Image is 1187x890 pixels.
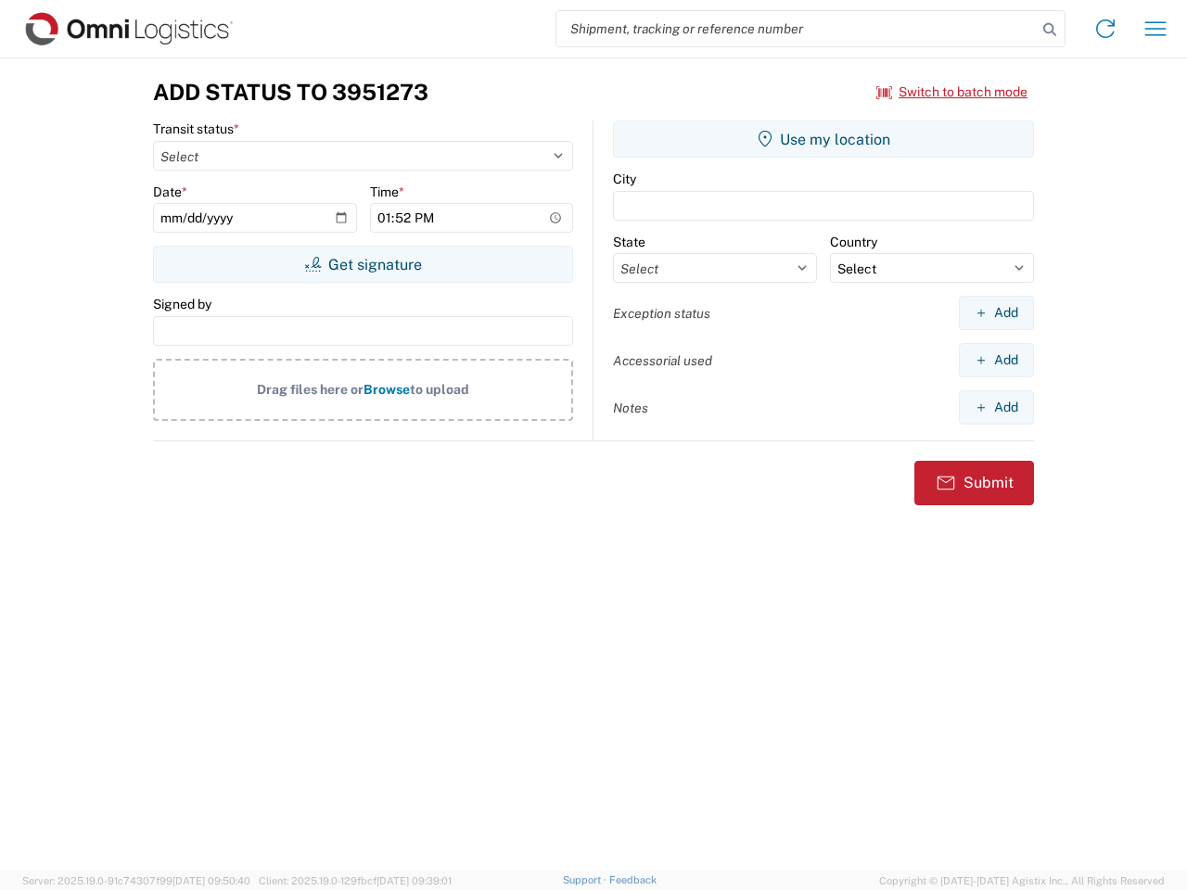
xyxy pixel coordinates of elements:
[257,382,364,397] span: Drag files here or
[259,875,452,886] span: Client: 2025.19.0-129fbcf
[609,874,657,885] a: Feedback
[959,343,1034,377] button: Add
[613,305,710,322] label: Exception status
[556,11,1037,46] input: Shipment, tracking or reference number
[172,875,250,886] span: [DATE] 09:50:40
[153,184,187,200] label: Date
[153,246,573,283] button: Get signature
[876,77,1027,108] button: Switch to batch mode
[153,121,239,137] label: Transit status
[959,390,1034,425] button: Add
[613,234,645,250] label: State
[613,121,1034,158] button: Use my location
[914,461,1034,505] button: Submit
[377,875,452,886] span: [DATE] 09:39:01
[364,382,410,397] span: Browse
[613,352,712,369] label: Accessorial used
[153,296,211,312] label: Signed by
[613,171,636,187] label: City
[613,400,648,416] label: Notes
[410,382,469,397] span: to upload
[830,234,877,250] label: Country
[879,872,1165,889] span: Copyright © [DATE]-[DATE] Agistix Inc., All Rights Reserved
[153,79,428,106] h3: Add Status to 3951273
[370,184,404,200] label: Time
[22,875,250,886] span: Server: 2025.19.0-91c74307f99
[563,874,609,885] a: Support
[959,296,1034,330] button: Add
